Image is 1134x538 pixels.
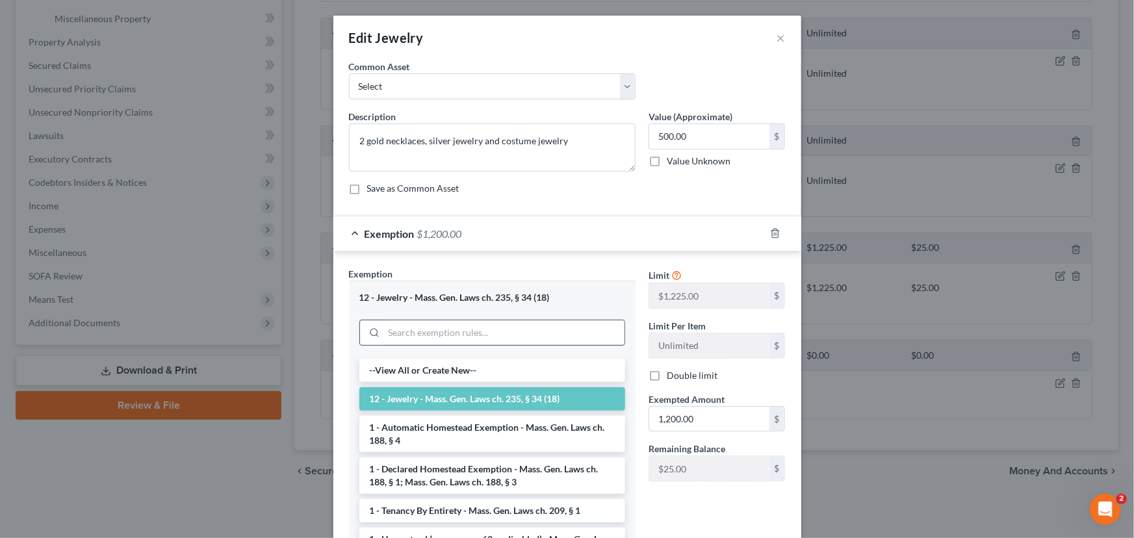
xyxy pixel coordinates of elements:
div: Edit Jewelry [349,29,424,47]
label: Save as Common Asset [367,182,459,195]
span: Description [349,111,396,122]
input: 0.00 [649,407,769,431]
label: Remaining Balance [649,442,725,455]
span: Exemption [365,227,415,240]
li: 1 - Automatic Homestead Exemption - Mass. Gen. Laws ch. 188, § 4 [359,416,625,452]
div: 12 - Jewelry - Mass. Gen. Laws ch. 235, § 34 (18) [359,292,625,304]
div: $ [769,456,785,481]
label: Double limit [667,369,717,382]
span: 2 [1116,494,1127,504]
iframe: Intercom live chat [1090,494,1121,525]
label: Value (Approximate) [649,110,732,123]
div: $ [769,407,785,431]
div: $ [769,333,785,358]
li: 1 - Declared Homestead Exemption - Mass. Gen. Laws ch. 188, § 1; Mass. Gen. Laws ch. 188, § 3 [359,457,625,494]
input: Search exemption rules... [384,320,625,345]
input: -- [649,456,769,481]
label: Limit Per Item [649,319,706,333]
li: 12 - Jewelry - Mass. Gen. Laws ch. 235, § 34 (18) [359,387,625,411]
div: $ [769,124,785,149]
button: × [777,30,786,45]
span: Limit [649,270,669,281]
input: -- [649,283,769,308]
li: 1 - Tenancy By Entirety - Mass. Gen. Laws ch. 209, § 1 [359,499,625,522]
input: -- [649,333,769,358]
li: --View All or Create New-- [359,359,625,382]
input: 0.00 [649,124,769,149]
span: $1,200.00 [417,227,462,240]
span: Exempted Amount [649,394,725,405]
span: Exemption [349,268,393,279]
div: $ [769,283,785,308]
label: Common Asset [349,60,410,73]
label: Value Unknown [667,155,730,168]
